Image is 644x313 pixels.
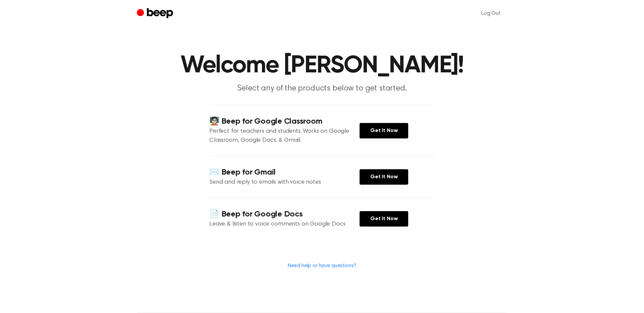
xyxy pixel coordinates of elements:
[209,116,360,127] h4: 🧑🏻‍🏫 Beep for Google Classroom
[193,83,451,94] p: Select any of the products below to get started.
[360,169,408,185] a: Get It Now
[150,54,494,78] h1: Welcome [PERSON_NAME]!
[209,167,360,178] h4: ✉️ Beep for Gmail
[475,5,507,21] a: Log Out
[209,209,360,220] h4: 📄 Beep for Google Docs
[288,263,357,268] a: Need help or have questions?
[360,123,408,138] a: Get It Now
[209,127,360,145] p: Perfect for teachers and students. Works on Google Classroom, Google Docs, & Gmail.
[360,211,408,227] a: Get It Now
[137,7,175,20] a: Beep
[209,220,360,229] p: Leave & listen to voice comments on Google Docs
[209,178,360,187] p: Send and reply to emails with voice notes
